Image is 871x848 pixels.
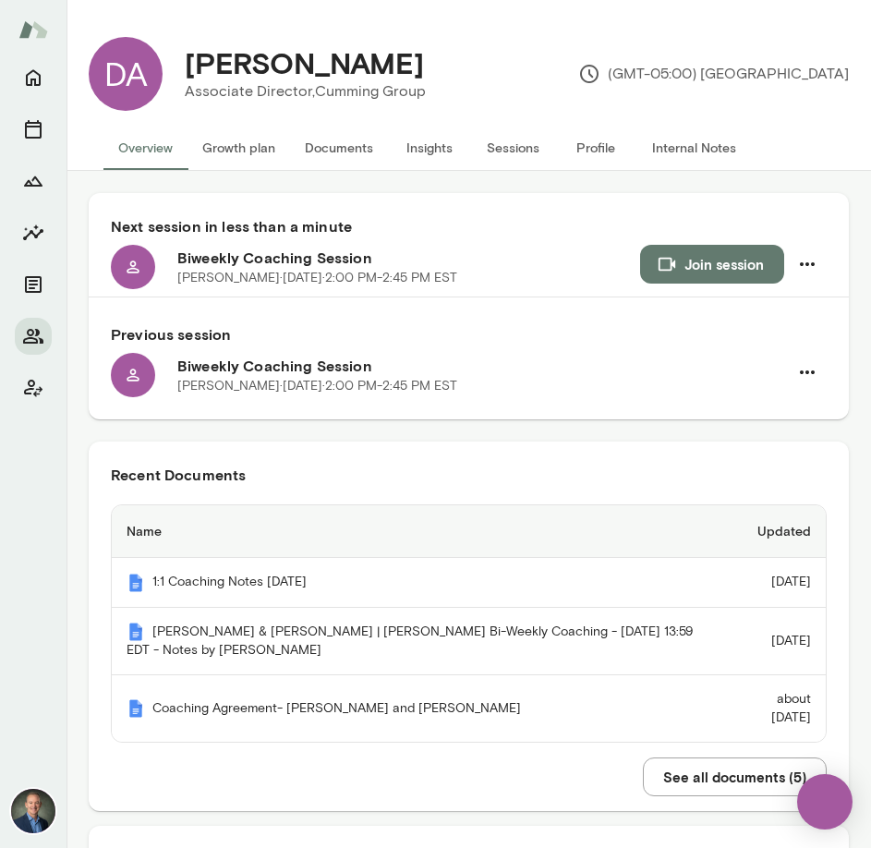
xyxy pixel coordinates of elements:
[290,126,388,170] button: Documents
[177,355,788,377] h6: Biweekly Coaching Session
[15,369,52,406] button: Client app
[177,247,640,269] h6: Biweekly Coaching Session
[15,214,52,251] button: Insights
[725,505,826,558] th: Updated
[127,623,145,641] img: Mento
[185,45,424,80] h4: [PERSON_NAME]
[554,126,637,170] button: Profile
[111,464,827,486] h6: Recent Documents
[188,126,290,170] button: Growth plan
[637,126,751,170] button: Internal Notes
[185,80,426,103] p: Associate Director, Cumming Group
[15,266,52,303] button: Documents
[111,215,827,237] h6: Next session in less than a minute
[127,699,145,718] img: Mento
[725,675,826,742] td: about [DATE]
[578,63,849,85] p: (GMT-05:00) [GEOGRAPHIC_DATA]
[112,608,725,676] th: [PERSON_NAME] & [PERSON_NAME] | [PERSON_NAME] Bi-Weekly Coaching - [DATE] 13:59 EDT - Notes by [P...
[725,558,826,608] td: [DATE]
[15,59,52,96] button: Home
[89,37,163,111] div: DA
[112,505,725,558] th: Name
[11,789,55,833] img: Michael Alden
[640,245,784,284] button: Join session
[127,574,145,592] img: Mento
[15,111,52,148] button: Sessions
[643,757,827,796] button: See all documents (5)
[112,675,725,742] th: Coaching Agreement- [PERSON_NAME] and [PERSON_NAME]
[177,269,457,287] p: [PERSON_NAME] · [DATE] · 2:00 PM-2:45 PM EST
[177,377,457,395] p: [PERSON_NAME] · [DATE] · 2:00 PM-2:45 PM EST
[15,318,52,355] button: Members
[725,608,826,676] td: [DATE]
[388,126,471,170] button: Insights
[111,323,827,345] h6: Previous session
[112,558,725,608] th: 1:1 Coaching Notes [DATE]
[15,163,52,200] button: Growth Plan
[18,12,48,47] img: Mento
[103,126,188,170] button: Overview
[471,126,554,170] button: Sessions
